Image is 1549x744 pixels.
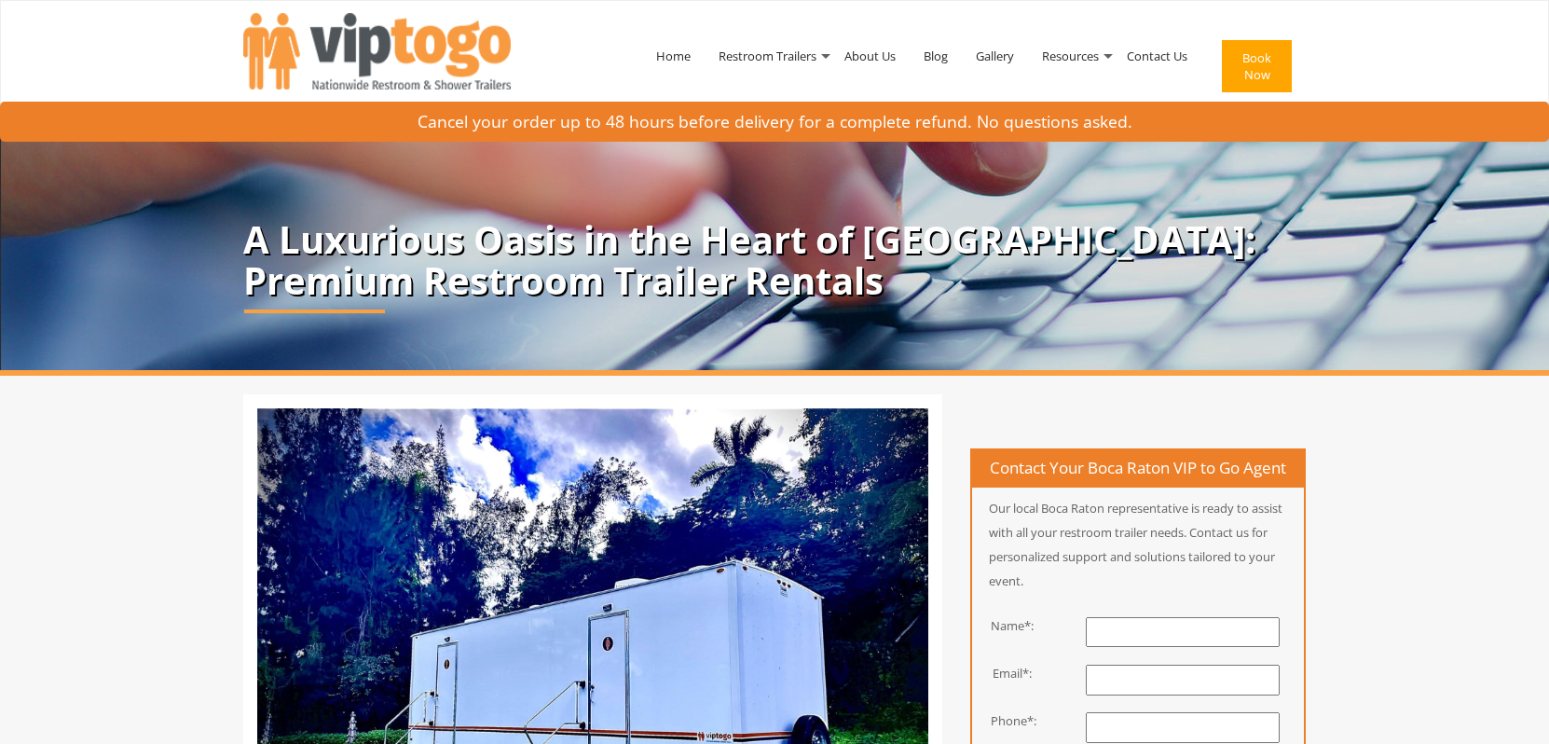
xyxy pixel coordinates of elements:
[958,712,1049,730] div: Phone*:
[830,7,910,104] a: About Us
[642,7,705,104] a: Home
[705,7,830,104] a: Restroom Trailers
[972,450,1304,488] h4: Contact Your Boca Raton VIP to Go Agent
[243,13,511,90] img: VIPTOGO
[1028,7,1113,104] a: Resources
[1201,7,1306,132] a: Book Now
[910,7,962,104] a: Blog
[958,617,1049,635] div: Name*:
[1222,40,1292,92] button: Book Now
[958,665,1049,682] div: Email*:
[243,219,1306,301] p: A Luxurious Oasis in the Heart of [GEOGRAPHIC_DATA]: Premium Restroom Trailer Rentals
[1113,7,1201,104] a: Contact Us
[962,7,1028,104] a: Gallery
[972,496,1304,593] p: Our local Boca Raton representative is ready to assist with all your restroom trailer needs. Cont...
